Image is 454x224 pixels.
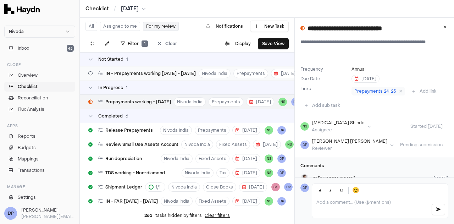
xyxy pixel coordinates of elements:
[85,5,146,12] nav: breadcrumb
[312,120,365,126] div: [MEDICAL_DATA] Shinde
[105,198,158,204] span: IN - FAR [DATE] - [DATE]
[80,207,294,224] div: tasks hidden by filters
[246,97,274,106] button: [DATE]
[312,138,387,144] div: [PERSON_NAME] [PERSON_NAME]
[394,142,448,148] span: Pending submission
[352,186,359,195] span: 😊
[351,66,366,72] button: Annual
[100,22,140,31] button: Assigned to me
[315,185,325,195] button: Bold (Ctrl+B)
[9,29,24,34] span: Nivoda
[98,113,123,119] span: Completed
[300,76,349,82] label: Due Date
[85,22,97,31] button: All
[277,197,286,206] span: DP
[105,142,178,147] span: Review Small Use Assets Account
[239,182,267,192] button: [DATE]
[144,213,153,218] span: 265
[285,140,294,149] span: NS
[202,21,247,32] button: Notifications
[4,82,75,92] a: Checklist
[105,156,142,162] span: Run depreciation
[18,156,39,162] span: Mappings
[18,133,35,140] span: Reports
[155,184,161,190] span: 1 / 1
[291,98,300,106] button: DP
[98,56,123,62] span: Not Started
[105,99,171,105] span: Prepayments working - [DATE]
[300,138,394,151] button: DP[PERSON_NAME] [PERSON_NAME]Reviewer
[300,100,344,111] button: Add sub task
[300,120,371,133] button: NS[MEDICAL_DATA] ShindeAssignee
[326,185,336,195] button: Italic (Ctrl+I)
[271,183,280,191] button: SK
[126,85,128,91] span: 1
[284,183,293,191] button: DP
[300,141,309,149] span: DP
[203,182,236,192] button: Close Books
[154,38,181,49] button: Clear
[4,93,75,103] a: Reconciliation
[300,66,349,72] label: Frequency
[18,95,48,101] span: Reconciliation
[278,98,287,106] button: NS
[142,40,148,47] span: 1
[4,120,75,131] div: Apps
[121,5,146,12] button: [DATE]
[4,131,75,141] a: Reports
[4,4,40,14] img: Haydn Logo
[233,69,268,78] button: Prepayments
[300,184,309,192] span: DP
[354,88,396,94] span: Prepayments 24-25
[116,38,152,49] button: Filter1
[4,165,75,175] a: Transactions
[168,182,200,192] button: Nivoda India
[351,87,405,95] a: Prepayments 24-25
[105,71,196,76] span: IN - Prepayments working [DATE] - [DATE]
[433,176,448,181] span: [DATE]
[232,168,260,177] button: [DATE]
[312,176,355,181] span: JP [PERSON_NAME]
[18,72,38,78] span: Overview
[300,122,309,131] span: NS
[4,26,75,38] button: Nivoda
[351,185,361,195] button: 😊
[209,97,243,106] button: Prepayments
[4,207,17,220] span: DP
[277,154,286,163] button: DP
[265,197,273,206] button: NS
[181,140,213,149] button: Nivoda India
[258,38,289,49] button: Save View
[126,56,128,62] span: 1
[271,69,299,78] button: [DATE]
[221,38,255,49] button: Display
[265,169,273,177] span: NS
[143,22,179,31] button: For my review
[195,154,229,163] button: Fixed Assets
[98,85,123,91] span: In Progress
[232,154,260,163] button: [DATE]
[21,207,75,213] h3: [PERSON_NAME]
[4,59,75,70] div: Close
[265,126,273,135] button: NS
[300,174,309,183] img: JP Smit
[236,127,257,133] span: [DATE]
[18,194,36,201] span: Settings
[265,154,273,163] button: NS
[232,126,260,135] button: [DATE]
[250,21,289,32] button: New Task
[236,156,257,162] span: [DATE]
[182,168,214,177] button: Nivoda India
[18,167,45,174] span: Transactions
[351,75,380,83] button: [DATE]
[4,104,75,114] a: Flux Analysis
[18,144,36,151] span: Budgets
[336,185,346,195] button: Underline (Ctrl+U)
[195,197,229,206] button: Fixed Assets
